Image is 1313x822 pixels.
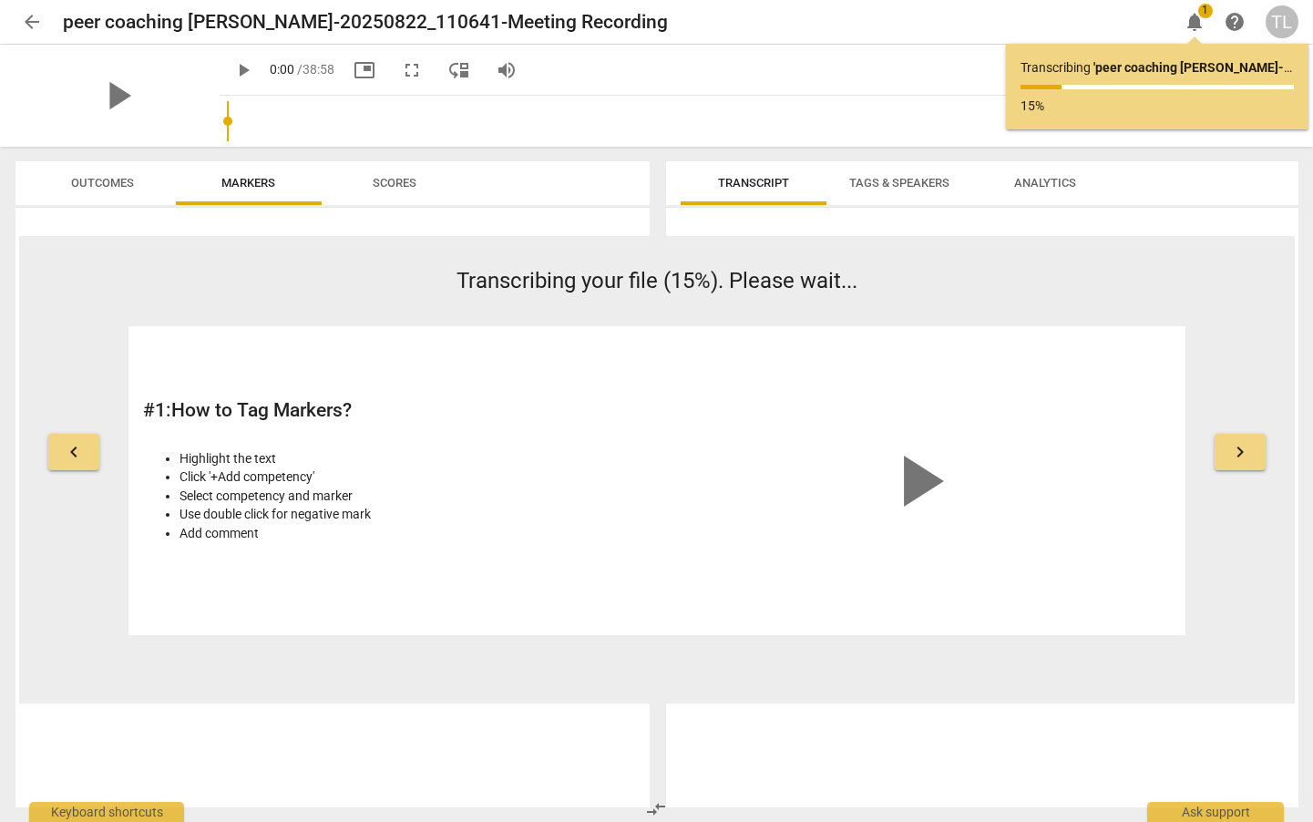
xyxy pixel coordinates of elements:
button: Volume [490,54,523,87]
span: Tags & Speakers [849,176,949,190]
span: keyboard_arrow_left [63,441,85,463]
span: Transcribing your file (15%). Please wait... [456,268,857,293]
li: Select competency and marker [180,487,647,506]
span: fullscreen [401,59,423,81]
div: Keyboard shortcuts [29,802,184,822]
span: picture_in_picture [354,59,375,81]
h2: peer coaching [PERSON_NAME]-20250822_110641-Meeting Recording [63,11,668,34]
span: Analytics [1014,176,1076,190]
span: move_down [448,59,470,81]
li: Add comment [180,524,647,543]
div: Ask support [1147,802,1284,822]
h2: # 1 : How to Tag Markers? [143,399,647,422]
span: / 38:58 [297,62,334,77]
span: volume_up [496,59,518,81]
button: Notifications [1178,5,1211,38]
span: compare_arrows [645,798,667,820]
button: Fullscreen [395,54,428,87]
p: 15% [1021,97,1294,116]
span: help [1224,11,1246,33]
li: Use double click for negative mark [180,505,647,524]
button: Play [227,54,260,87]
span: Outcomes [71,176,134,190]
span: 1 [1198,4,1213,18]
span: Transcript [718,176,789,190]
span: 0:00 [270,62,294,77]
button: Picture in picture [348,54,381,87]
p: Transcribing ... [1021,58,1294,77]
span: Markers [221,176,275,190]
span: play_arrow [875,437,962,525]
span: notifications [1184,11,1205,33]
span: keyboard_arrow_right [1229,441,1251,463]
li: Click '+Add competency' [180,468,647,487]
button: TL [1266,5,1298,38]
span: play_arrow [94,72,141,119]
span: Scores [373,176,416,190]
a: Help [1218,5,1251,38]
span: arrow_back [21,11,43,33]
li: Highlight the text [180,449,647,468]
button: View player as separate pane [443,54,476,87]
span: play_arrow [232,59,254,81]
